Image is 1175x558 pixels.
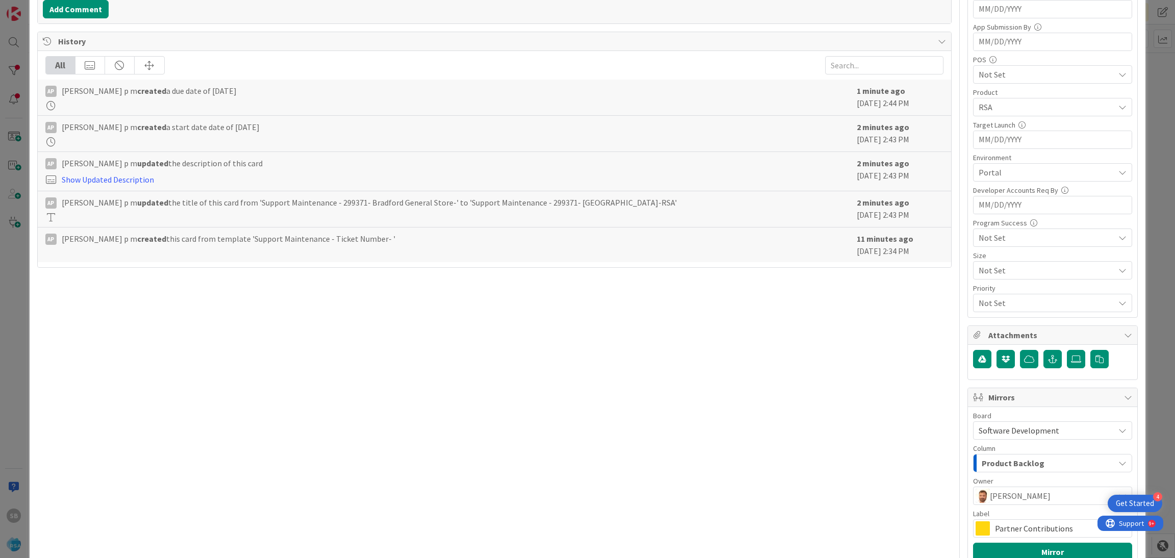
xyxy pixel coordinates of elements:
[58,35,933,47] span: History
[137,86,166,96] b: created
[52,4,57,12] div: 9+
[1108,495,1162,512] div: Open Get Started checklist, remaining modules: 4
[62,121,260,133] span: [PERSON_NAME] p m a start date date of [DATE]
[857,197,909,208] b: 2 minutes ago
[979,33,1127,50] input: MM/DD/YYYY
[982,456,1044,470] span: Product Backlog
[137,122,166,132] b: created
[973,56,1132,63] div: POS
[857,234,913,244] b: 11 minutes ago
[990,490,1051,502] span: [PERSON_NAME]
[1116,498,1154,509] div: Get Started
[62,157,263,169] span: [PERSON_NAME] p m the description of this card
[973,89,1132,96] div: Product
[62,196,677,209] span: [PERSON_NAME] p m the title of this card from 'Support Maintenance - 299371- Bradford General Sto...
[62,174,154,185] a: Show Updated Description
[137,197,168,208] b: updated
[979,263,1109,277] span: Not Set
[979,296,1109,310] span: Not Set
[45,234,57,245] div: Ap
[973,252,1132,259] div: Size
[979,196,1127,214] input: MM/DD/YYYY
[979,1,1127,18] input: MM/DD/YYYY
[973,412,991,419] span: Board
[857,86,905,96] b: 1 minute ago
[973,121,1132,129] div: Target Launch
[976,489,990,503] img: AS
[988,391,1119,403] span: Mirrors
[45,158,57,169] div: Ap
[857,157,943,186] div: [DATE] 2:43 PM
[973,219,1132,226] div: Program Success
[857,121,943,146] div: [DATE] 2:43 PM
[45,122,57,133] div: Ap
[988,329,1119,341] span: Attachments
[979,166,1114,179] span: Portal
[21,2,46,14] span: Support
[995,521,1109,536] span: Partner Contributions
[857,158,909,168] b: 2 minutes ago
[979,232,1114,244] span: Not Set
[857,196,943,222] div: [DATE] 2:43 PM
[137,234,166,244] b: created
[45,86,57,97] div: Ap
[973,454,1132,472] button: Product Backlog
[857,85,943,110] div: [DATE] 2:44 PM
[973,187,1132,194] div: Developer Accounts Req By
[973,285,1132,292] div: Priority
[979,425,1059,436] span: Software Development
[137,158,168,168] b: updated
[857,233,943,257] div: [DATE] 2:34 PM
[45,197,57,209] div: Ap
[46,57,75,74] div: All
[62,233,395,245] span: [PERSON_NAME] p m this card from template 'Support Maintenance - Ticket Number- '
[857,122,909,132] b: 2 minutes ago
[979,131,1127,148] input: MM/DD/YYYY
[979,101,1114,113] span: RSA
[825,56,943,74] input: Search...
[973,154,1132,161] div: Environment
[979,68,1114,81] span: Not Set
[973,477,993,485] span: Owner
[973,445,995,452] span: Column
[973,510,989,517] span: Label
[1153,492,1162,501] div: 4
[62,85,237,97] span: [PERSON_NAME] p m a due date of [DATE]
[973,23,1132,31] div: App Submission By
